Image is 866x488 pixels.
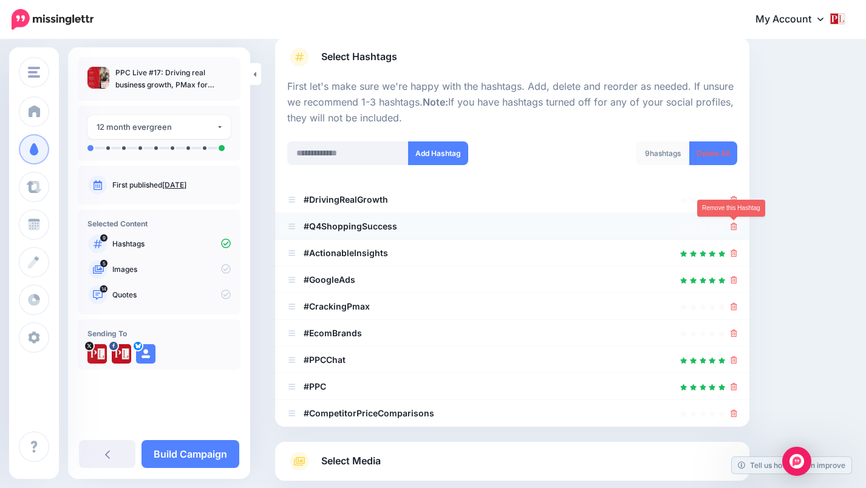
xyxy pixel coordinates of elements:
a: My Account [743,5,848,35]
span: 9 [645,149,650,158]
img: menu.png [28,67,40,78]
p: Images [112,264,231,275]
img: e920cc0d6bf6c17f7d1eac9025878cc7_thumb.jpg [87,67,109,89]
div: 12 month evergreen [97,120,216,134]
p: Hashtags [112,239,231,249]
span: 5 [100,260,107,267]
div: Open Intercom Messenger [782,447,811,476]
span: Select Media [321,453,381,469]
b: #CompetitorPriceComparisons [304,408,434,418]
b: #EcomBrands [304,328,362,338]
div: Select Hashtags [287,79,737,427]
b: #Q4ShoppingSuccess [304,221,397,231]
a: [DATE] [162,180,186,189]
b: #CrackingPmax [304,301,370,311]
b: #GoogleAds [304,274,355,285]
h4: Sending To [87,329,231,338]
b: #PPC [304,381,326,391]
span: Select Hashtags [321,49,397,65]
button: Add Hashtag [408,141,468,165]
h4: Selected Content [87,219,231,228]
img: VXukmLY3-88421.jpg [87,344,107,364]
img: user_default_image.png [136,344,155,364]
span: 14 [100,285,108,293]
b: #PPCChat [304,354,346,365]
b: #ActionableInsights [304,248,388,258]
b: Note: [423,96,448,108]
p: Quotes [112,290,231,300]
a: Select Media [287,452,737,471]
b: #DrivingRealGrowth [304,194,388,205]
p: First published [112,180,231,191]
button: 12 month evergreen [87,115,231,139]
a: Tell us how we can improve [732,457,851,473]
p: First let's make sure we're happy with the hashtags. Add, delete and reorder as needed. If unsure... [287,79,737,126]
span: 9 [100,234,107,242]
div: hashtags [636,141,690,165]
a: Select Hashtags [287,47,737,79]
img: 417396778_369878695803352_5275805322351783115_n-bsa153204.jpg [112,344,131,364]
img: Missinglettr [12,9,94,30]
a: Delete All [689,141,737,165]
p: PPC Live #17: Driving real business growth, PMax for Ecom, PPC tips for peak Shopping succes [115,67,231,91]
